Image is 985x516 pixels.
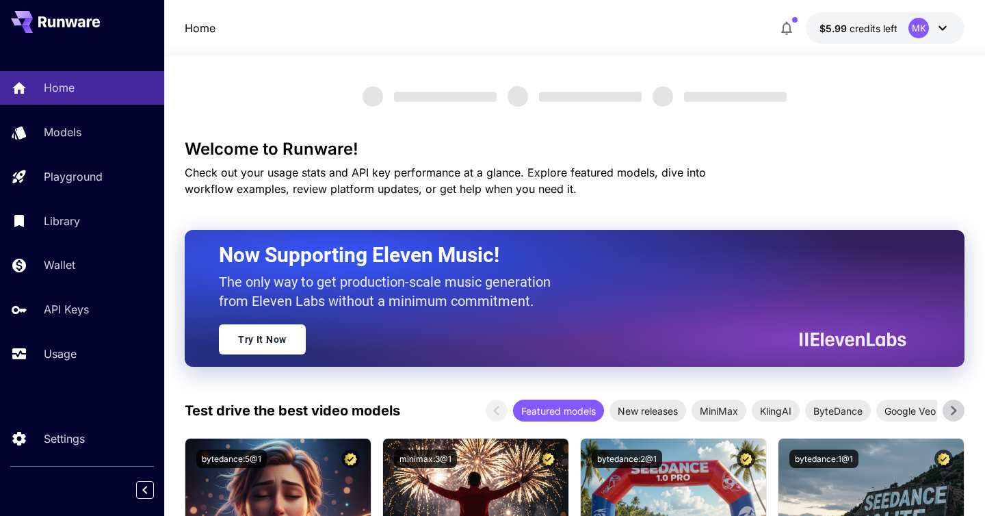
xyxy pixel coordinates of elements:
[341,450,360,468] button: Certified Model – Vetted for best performance and includes a commercial license.
[752,400,800,422] div: KlingAI
[185,20,215,36] nav: breadcrumb
[850,23,897,34] span: credits left
[44,213,80,229] p: Library
[609,400,686,422] div: New releases
[44,124,81,140] p: Models
[806,12,964,44] button: $5.992MK
[394,450,457,468] button: minimax:3@1
[819,23,850,34] span: $5.99
[752,404,800,418] span: KlingAI
[185,20,215,36] a: Home
[737,450,755,468] button: Certified Model – Vetted for best performance and includes a commercial license.
[789,450,858,468] button: bytedance:1@1
[219,242,896,268] h2: Now Supporting Eleven Music!
[876,404,944,418] span: Google Veo
[592,450,662,468] button: bytedance:2@1
[44,257,75,273] p: Wallet
[805,400,871,422] div: ByteDance
[219,272,561,311] p: The only way to get production-scale music generation from Eleven Labs without a minimum commitment.
[513,400,604,422] div: Featured models
[692,400,746,422] div: MiniMax
[805,404,871,418] span: ByteDance
[185,166,706,196] span: Check out your usage stats and API key performance at a glance. Explore featured models, dive int...
[876,400,944,422] div: Google Veo
[44,346,77,362] p: Usage
[219,324,306,354] a: Try It Now
[185,140,964,159] h3: Welcome to Runware!
[185,400,400,421] p: Test drive the best video models
[934,450,953,468] button: Certified Model – Vetted for best performance and includes a commercial license.
[539,450,557,468] button: Certified Model – Vetted for best performance and includes a commercial license.
[44,430,85,447] p: Settings
[692,404,746,418] span: MiniMax
[44,79,75,96] p: Home
[513,404,604,418] span: Featured models
[908,18,929,38] div: MK
[44,168,103,185] p: Playground
[146,478,164,502] div: Collapse sidebar
[136,481,154,499] button: Collapse sidebar
[819,21,897,36] div: $5.992
[196,450,267,468] button: bytedance:5@1
[609,404,686,418] span: New releases
[44,301,89,318] p: API Keys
